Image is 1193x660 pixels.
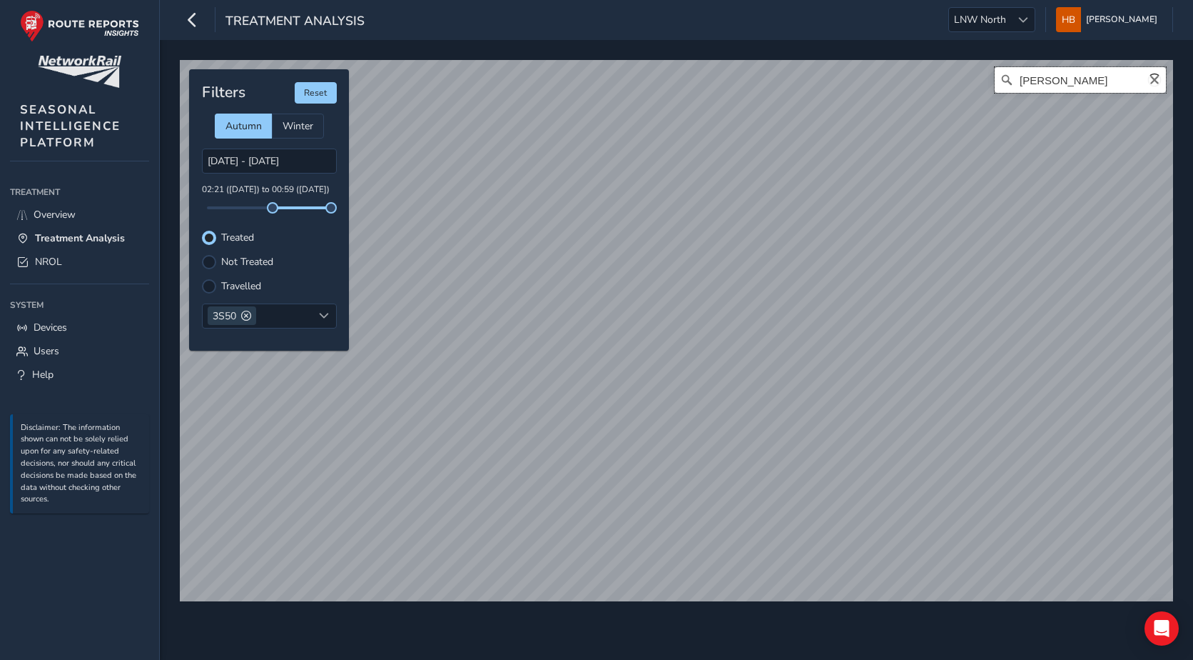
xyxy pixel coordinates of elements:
span: Autumn [225,119,262,133]
span: Winter [283,119,313,133]
label: Treated [221,233,254,243]
button: Reset [295,82,337,104]
a: Help [10,363,149,386]
div: Treatment [10,181,149,203]
span: Treatment Analysis [225,12,365,32]
span: Treatment Analysis [35,231,125,245]
div: System [10,294,149,316]
a: Devices [10,316,149,339]
span: 3S50 [213,309,236,323]
a: NROL [10,250,149,274]
span: Overview [34,208,76,221]
img: customer logo [38,56,121,88]
button: [PERSON_NAME] [1056,7,1162,32]
p: Disclaimer: The information shown can not be solely relied upon for any safety-related decisions,... [21,422,142,506]
span: [PERSON_NAME] [1086,7,1157,32]
a: Users [10,339,149,363]
input: Search [995,67,1166,93]
span: Devices [34,321,67,334]
label: Travelled [221,281,261,291]
span: LNW North [949,8,1011,31]
span: Users [34,344,59,358]
div: Autumn [215,114,272,139]
label: Not Treated [221,257,273,267]
div: Winter [272,114,324,139]
a: Overview [10,203,149,226]
span: Help [32,368,54,381]
img: rr logo [20,10,139,42]
p: 02:21 ([DATE]) to 00:59 ([DATE]) [202,184,337,196]
canvas: Map [180,60,1173,601]
div: Open Intercom Messenger [1144,611,1179,646]
a: Treatment Analysis [10,226,149,250]
span: SEASONAL INTELLIGENCE PLATFORM [20,101,121,151]
h4: Filters [202,84,245,101]
span: NROL [35,255,62,269]
img: diamond-layout [1056,7,1081,32]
